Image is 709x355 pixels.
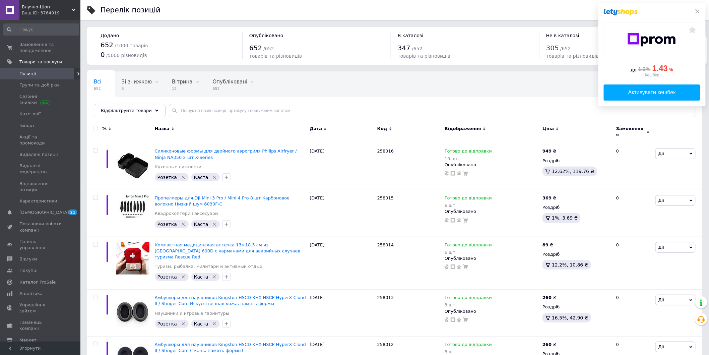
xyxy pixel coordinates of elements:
div: 10 шт. [445,156,492,161]
svg: Видалити мітку [181,274,186,280]
span: Дії [658,245,664,250]
span: Видалені модерацією [19,163,62,175]
span: Готово до відправки [445,242,492,249]
span: Розетка [157,274,177,280]
span: Маркет [19,337,37,343]
span: 305 [546,44,559,52]
div: Роздріб [542,204,610,211]
span: Влучно-Шоп [22,4,72,10]
span: / 652 [560,46,571,51]
div: Роздріб [542,304,610,310]
div: ₴ [542,242,553,248]
span: Каста [194,175,208,180]
a: Амбушюры для наушников Kingston HSCD KHX-HSCP HyperX Cloud II / Stinger Core Искусственная кожа, ... [155,295,306,306]
div: Опубліковано [445,308,539,314]
div: ₴ [542,342,556,348]
span: Видалені позиції [19,152,58,158]
span: Розетка [157,321,177,327]
span: Код [377,126,387,132]
div: [DATE] [308,237,376,290]
svg: Видалити мітку [212,175,217,180]
span: Дії [658,151,664,156]
span: Товари та послуги [19,59,62,65]
span: Відновлення позицій [19,181,62,193]
span: Каста [194,321,208,327]
a: Туризм, рыбалка, милитари и активный отдых [155,263,263,270]
span: Не в каталозі [546,33,579,38]
span: Дії [658,198,664,203]
span: 258015 [377,195,394,200]
div: ₴ [542,148,556,154]
span: 16.5%, 42.90 ₴ [552,315,588,320]
div: 0 [612,290,654,337]
div: Опубліковано [445,209,539,215]
div: Роздріб [542,251,610,257]
div: 6 шт. [445,203,492,208]
span: / 1000 товарів [115,43,148,48]
a: Амбушюры для наушников Kingston HSCD KHX-HSCP HyperX Cloud II / Stinger Core (ткань, память формы) [155,342,306,353]
span: Готово до відправки [445,295,492,302]
img: Силиконовые формы для двойного аэрогриля Philips Airfryer / Ninja NA350 2 шт X-Series [116,148,149,182]
span: Показники роботи компанії [19,221,62,233]
div: Опубліковано [445,255,539,261]
div: 0 [612,190,654,237]
img: Компактная медицинская аптечка 13×18.5 см из Oxford 600D с карманами для аварийных случаев туризм... [116,242,149,275]
span: Відфільтруйте товари [101,108,152,113]
span: 21 [69,210,77,215]
span: 652 [94,86,102,91]
span: товарів та різновидів [546,53,599,59]
span: Категорії [19,111,41,117]
span: % [102,126,107,132]
span: Панель управління [19,239,62,251]
span: Гаманець компанії [19,319,62,332]
span: Вітрина [172,79,192,85]
div: 3 шт. [445,302,492,307]
span: Сезонні знижки [19,94,62,106]
span: Ціна [542,126,554,132]
a: Компактная медицинская аптечка 13×18.5 см из [GEOGRAPHIC_DATA] 600D с карманами для аварийных слу... [155,242,301,259]
span: Акції та промокоди [19,134,62,146]
span: Каста [194,222,208,227]
span: Готово до відправки [445,149,492,156]
span: Замовлення [616,126,645,138]
span: 258013 [377,295,394,300]
div: 3 шт. [445,349,492,354]
span: Відгуки [19,256,37,262]
span: Групи та добірки [19,82,59,88]
span: 652 [101,41,113,49]
a: Силиконовые формы для двойного аэрогриля Philips Airfryer / Ninja NA350 2 шт X-Series [155,149,297,160]
b: 949 [542,149,552,154]
a: Пропеллеры для DJI Mini 3 Pro / Mini 4 Pro 8 шт Карбоновое волокно Низкий шум 6030F-C [155,195,290,206]
a: Кухонные нужности [155,164,202,170]
div: 0 [612,237,654,290]
span: Каталог ProSale [19,279,56,285]
span: Дії [658,297,664,302]
div: Ваш ID: 3764919 [22,10,80,16]
span: В каталозі [398,33,424,38]
span: Приховані [94,104,121,110]
span: 6 [122,86,152,91]
span: Покупці [19,268,38,274]
span: Позиції [19,71,36,77]
span: Опубліковано [249,33,283,38]
span: Розетка [157,175,177,180]
span: Готово до відправки [445,195,492,202]
span: 258012 [377,342,394,347]
span: Замовлення та повідомлення [19,42,62,54]
div: [DATE] [308,190,376,237]
svg: Видалити мітку [181,175,186,180]
input: Пошук [3,23,79,36]
img: Пропеллеры для DJI Mini 3 Pro / Mini 4 Pro 8 шт Карбоновое волокно Низкий шум 6030F-C [116,195,149,223]
div: Роздріб [542,158,610,164]
span: 1%, 3.69 ₴ [552,215,578,221]
span: 652 [249,44,262,52]
input: Пошук по назві позиції, артикулу і пошуковим запитам [169,104,696,117]
span: Управління сайтом [19,302,62,314]
div: ₴ [542,295,556,301]
a: Квадрокоптери і аксесуари [155,211,218,217]
span: 0 [101,51,105,59]
span: Опубліковані [213,79,248,85]
span: Готово до відправки [445,342,492,349]
a: Наушники и игровые гарнитуры [155,310,230,316]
